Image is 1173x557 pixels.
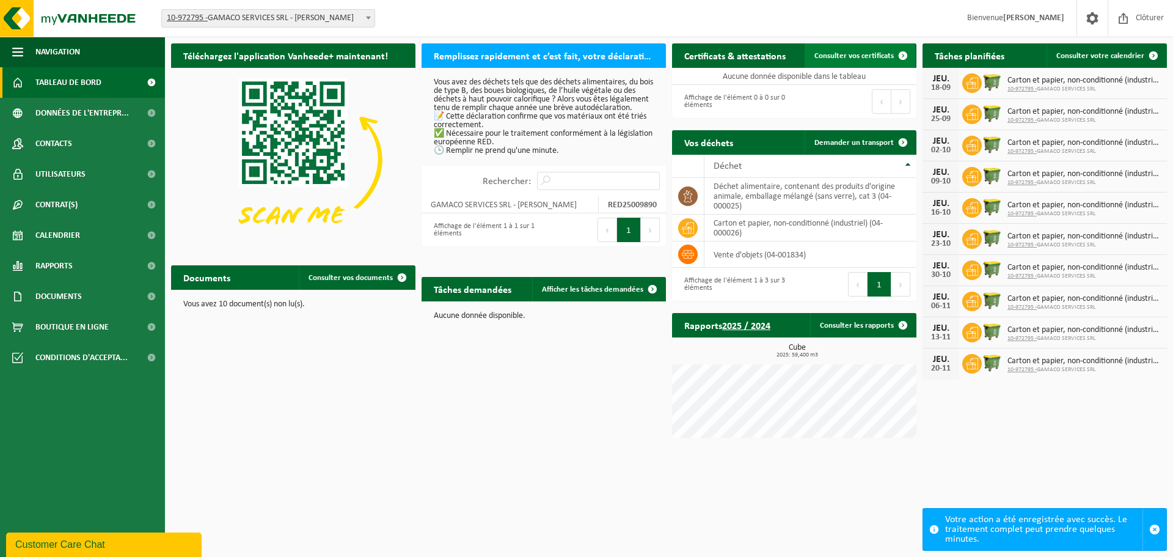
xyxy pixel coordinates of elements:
span: 2025: 59,400 m3 [678,352,916,358]
div: JEU. [929,230,953,240]
tcxspan: Call 10-972795 - via 3CX [1007,148,1037,155]
span: GAMACO SERVICES SRL [1007,148,1161,155]
tcxspan: Call 10-972795 - via 3CX [1007,304,1037,311]
span: GAMACO SERVICES SRL [1007,242,1161,249]
tcxspan: Call 10-972795 - via 3CX [1007,117,1037,124]
span: Demander un transport [814,139,894,147]
button: Next [891,89,910,114]
span: Carton et papier, non-conditionné (industriel) [1007,107,1161,117]
span: GAMACO SERVICES SRL [1007,210,1161,218]
span: GAMACO SERVICES SRL [1007,117,1161,124]
tcxspan: Call 10-972795 - via 3CX [1007,210,1037,217]
div: 18-09 [929,84,953,92]
div: JEU. [929,261,953,271]
td: vente d'objets (04-001834) [704,242,916,268]
span: Boutique en ligne [35,312,109,342]
td: déchet alimentaire, contenant des produits d'origine animale, emballage mélangé (sans verre), cat... [704,178,916,215]
div: 16-10 [929,208,953,217]
div: 20-11 [929,364,953,373]
div: 30-10 [929,271,953,279]
h2: Rapports [672,313,783,337]
span: Documents [35,281,82,312]
span: Déchet [714,161,742,171]
p: Aucune donnée disponible. [434,312,654,320]
div: 25-09 [929,115,953,124]
div: JEU. [929,74,953,84]
div: 13-11 [929,333,953,342]
button: 1 [617,218,641,242]
h2: Certificats & attestations [672,43,798,67]
div: JEU. [929,323,953,333]
span: Consulter vos certificats [814,52,894,60]
span: 10-972795 - GAMACO SERVICES SRL - JANDRAIN-JANDRENOUILLE [161,9,375,28]
span: Données de l'entrepr... [35,98,129,128]
a: Consulter vos certificats [805,43,915,68]
span: Carton et papier, non-conditionné (industriel) [1007,294,1161,304]
h2: Tâches planifiées [923,43,1017,67]
div: 23-10 [929,240,953,248]
img: WB-1100-HPE-GN-50 [982,290,1003,311]
tcxspan: Call 10-972795 - via 3CX [1007,179,1037,186]
span: Carton et papier, non-conditionné (industriel) [1007,356,1161,366]
button: Next [641,218,660,242]
tcxspan: Call 10-972795 - via 3CX [1007,242,1037,248]
div: Affichage de l'élément 0 à 0 sur 0 éléments [678,88,788,115]
strong: RED25009890 [608,201,657,210]
img: WB-1100-HPE-GN-50 [982,134,1003,155]
h3: Cube [678,344,916,358]
div: 06-11 [929,302,953,311]
div: JEU. [929,292,953,302]
span: Carton et papier, non-conditionné (industriel) [1007,325,1161,335]
span: Carton et papier, non-conditionné (industriel) [1007,76,1161,86]
span: GAMACO SERVICES SRL [1007,179,1161,186]
tcxspan: Call 10-972795 - via 3CX [1007,86,1037,92]
span: Carton et papier, non-conditionné (industriel) [1007,138,1161,148]
div: Votre action a été enregistrée avec succès. Le traitement complet peut prendre quelques minutes. [945,509,1142,550]
button: Previous [872,89,891,114]
img: WB-1100-HPE-GN-50 [982,196,1003,217]
span: Tableau de bord [35,67,101,98]
div: Affichage de l'élément 1 à 3 sur 3 éléments [678,271,788,298]
span: GAMACO SERVICES SRL [1007,304,1161,311]
h2: Téléchargez l'application Vanheede+ maintenant! [171,43,400,67]
img: WB-1100-HPE-GN-50 [982,165,1003,186]
strong: [PERSON_NAME] [1003,13,1064,23]
span: GAMACO SERVICES SRL [1007,86,1161,93]
span: Carton et papier, non-conditionné (industriel) [1007,169,1161,179]
tcxspan: Call 10-972795 - via 3CX [167,13,208,23]
img: WB-1100-HPE-GN-50 [982,103,1003,124]
img: WB-1100-HPE-GN-50 [982,227,1003,248]
tcxspan: Call 10-972795 - via 3CX [1007,335,1037,342]
img: WB-1100-HPE-GN-50 [982,321,1003,342]
tcxspan: Call 10-972795 - via 3CX [1007,273,1037,279]
td: carton et papier, non-conditionné (industriel) (04-000026) [704,215,916,242]
span: Carton et papier, non-conditionné (industriel) [1007,263,1161,273]
iframe: chat widget [6,530,204,557]
a: Consulter vos documents [299,265,414,290]
button: Next [891,272,910,297]
div: 02-10 [929,146,953,155]
span: Conditions d'accepta... [35,342,128,373]
span: GAMACO SERVICES SRL [1007,335,1161,342]
p: Vous avez 10 document(s) non lu(s). [183,300,403,309]
div: JEU. [929,355,953,364]
div: JEU. [929,136,953,146]
span: Consulter votre calendrier [1056,52,1144,60]
div: JEU. [929,168,953,177]
tcxspan: Call 2025 / 2024 via 3CX [722,322,770,331]
td: Aucune donnée disponible dans le tableau [672,68,916,85]
div: JEU. [929,199,953,208]
span: GAMACO SERVICES SRL [1007,273,1161,280]
label: Rechercher: [483,177,531,186]
div: 09-10 [929,177,953,186]
td: GAMACO SERVICES SRL - [PERSON_NAME] [422,196,599,213]
span: 10-972795 - GAMACO SERVICES SRL - JANDRAIN-JANDRENOUILLE [162,10,375,27]
tcxspan: Call 10-972795 - via 3CX [1007,366,1037,373]
a: Consulter votre calendrier [1047,43,1166,68]
span: Afficher les tâches demandées [542,286,643,293]
button: 1 [868,272,891,297]
span: Contacts [35,128,72,159]
img: WB-1100-HPE-GN-50 [982,72,1003,92]
div: JEU. [929,105,953,115]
